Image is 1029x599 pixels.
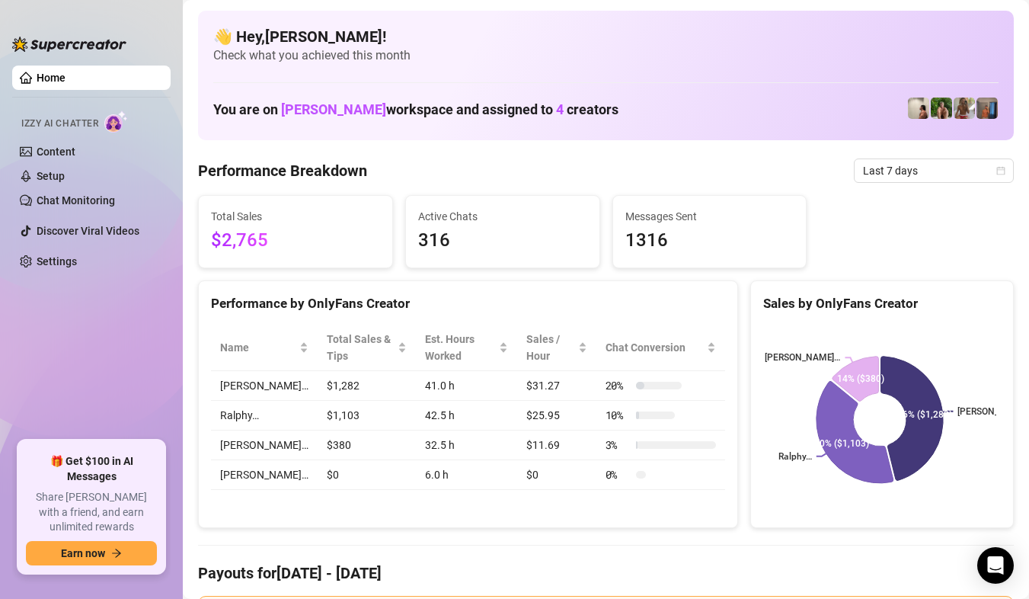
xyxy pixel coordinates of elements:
a: Settings [37,255,77,267]
td: [PERSON_NAME]… [211,371,318,401]
text: [PERSON_NAME]… [764,353,840,364]
span: arrow-right [111,548,122,559]
td: $11.69 [517,431,596,460]
img: AI Chatter [104,111,128,133]
button: Earn nowarrow-right [26,541,157,565]
span: 1316 [625,226,794,255]
td: $31.27 [517,371,596,401]
td: $380 [318,431,416,460]
span: 🎁 Get $100 in AI Messages [26,454,157,484]
span: 10 % [606,407,630,424]
td: $1,282 [318,371,416,401]
a: Discover Viral Videos [37,225,139,237]
span: 316 [418,226,587,255]
td: [PERSON_NAME]… [211,431,318,460]
span: calendar [996,166,1005,175]
span: Messages Sent [625,208,794,225]
span: 20 % [606,377,630,394]
span: [PERSON_NAME] [281,101,386,117]
span: Total Sales & Tips [327,331,395,364]
span: Name [220,339,296,356]
a: Chat Monitoring [37,194,115,207]
div: Sales by OnlyFans Creator [763,293,1001,314]
span: Total Sales [211,208,380,225]
span: $2,765 [211,226,380,255]
span: Sales / Hour [526,331,575,364]
td: $0 [318,460,416,490]
span: Last 7 days [863,159,1005,182]
th: Name [211,325,318,371]
td: $1,103 [318,401,416,431]
span: Check what you achieved this month [213,47,999,64]
td: Ralphy… [211,401,318,431]
a: Home [37,72,66,84]
td: $25.95 [517,401,596,431]
h4: 👋 Hey, [PERSON_NAME] ! [213,26,999,47]
h4: Performance Breakdown [198,160,367,181]
span: Earn now [61,547,105,559]
span: Active Chats [418,208,587,225]
td: $0 [517,460,596,490]
h1: You are on workspace and assigned to creators [213,101,618,118]
th: Chat Conversion [596,325,725,371]
div: Est. Hours Worked [425,331,496,364]
td: 6.0 h [416,460,517,490]
th: Sales / Hour [517,325,596,371]
h4: Payouts for [DATE] - [DATE] [198,562,1014,584]
img: Wayne [976,98,998,119]
img: Ralphy [908,98,929,119]
img: Nathaniel [931,98,952,119]
td: 32.5 h [416,431,517,460]
td: 42.5 h [416,401,517,431]
td: 41.0 h [416,371,517,401]
a: Content [37,146,75,158]
span: Share [PERSON_NAME] with a friend, and earn unlimited rewards [26,490,157,535]
span: 0 % [606,466,630,483]
span: 3 % [606,437,630,453]
img: logo-BBDzfeDw.svg [12,37,126,52]
div: Performance by OnlyFans Creator [211,293,725,314]
th: Total Sales & Tips [318,325,416,371]
span: Izzy AI Chatter [21,117,98,131]
td: [PERSON_NAME]… [211,460,318,490]
a: Setup [37,170,65,182]
span: 4 [556,101,564,117]
div: Open Intercom Messenger [977,547,1014,584]
img: Nathaniel [954,98,975,119]
text: Ralphy… [778,451,812,462]
span: Chat Conversion [606,339,704,356]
